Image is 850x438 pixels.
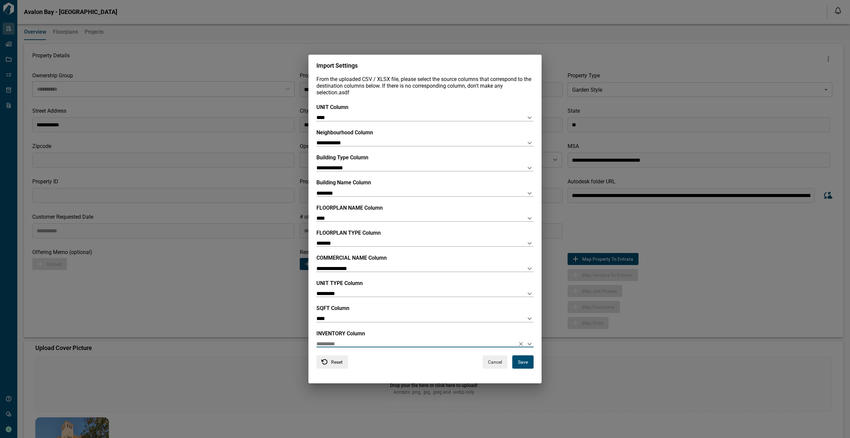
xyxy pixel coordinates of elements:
button: Open [525,189,534,198]
span: UNIT Column [316,104,348,110]
button: Open [525,264,534,273]
button: Open [525,339,534,349]
span: UNIT TYPE Column [316,280,363,286]
span: Building Type Column [316,154,368,161]
button: Open [525,113,534,122]
button: Save [512,355,534,369]
span: Building Name Column [316,179,371,186]
button: Open [525,214,534,223]
button: Reset [316,355,348,369]
span: Import Settings [316,62,358,69]
button: Open [525,138,534,148]
span: Neighbourhood Column [316,129,373,136]
span: FLOORPLAN TYPE Column [316,230,381,236]
span: From the uploaded CSV / XLSX file, please select the source columns that correspond to the destin... [316,76,531,96]
span: INVENTORY Column [316,330,365,337]
span: SQFT Column [316,305,349,311]
button: Open [525,239,534,248]
button: Clear [516,339,526,349]
span: COMMERCIAL NAME Column [316,255,387,261]
button: Cancel [483,355,507,369]
button: Open [525,289,534,298]
span: FLOORPLAN NAME Column [316,205,383,211]
button: Open [525,314,534,323]
button: Open [525,163,534,173]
